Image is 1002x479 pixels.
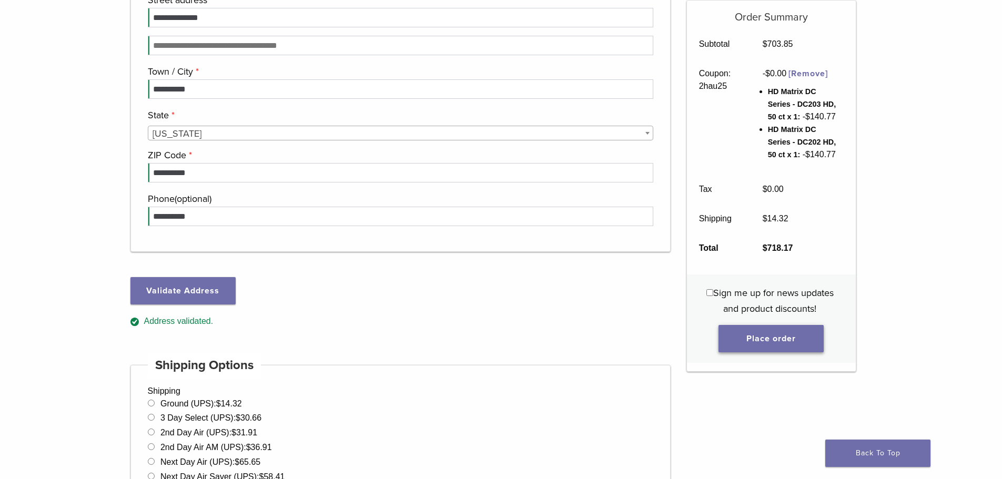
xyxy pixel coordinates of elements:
[130,277,236,304] button: Validate Address
[763,214,767,223] span: $
[216,399,242,408] bdi: 14.32
[235,457,239,466] span: $
[687,233,751,263] th: Total
[235,457,260,466] bdi: 65.65
[763,185,767,193] span: $
[768,87,836,121] span: HD Matrix DC Series - DC203 HD, 50 ct x 1:
[175,193,211,205] span: (optional)
[246,443,272,452] bdi: 36.91
[763,185,784,193] bdi: 0.00
[160,443,272,452] label: 2nd Day Air AM (UPS):
[236,413,240,422] span: $
[687,59,751,175] th: Coupon: 2hau25
[687,175,751,204] th: Tax
[805,112,810,121] span: $
[825,440,930,467] a: Back To Top
[148,353,261,378] h4: Shipping Options
[713,287,834,314] span: Sign me up for news updates and product discounts!
[160,399,242,408] label: Ground (UPS):
[763,214,788,223] bdi: 14.32
[805,150,810,159] span: $
[687,204,751,233] th: Shipping
[246,443,251,452] span: $
[765,69,770,78] span: $
[216,399,221,408] span: $
[148,107,651,123] label: State
[763,243,767,252] span: $
[231,428,236,437] span: $
[687,29,751,59] th: Subtotal
[130,315,671,328] div: Address validated.
[148,147,651,163] label: ZIP Code
[231,428,257,437] bdi: 31.91
[751,59,855,175] td: -
[803,112,836,121] span: - 140.77
[160,457,260,466] label: Next Day Air (UPS):
[763,243,793,252] bdi: 718.17
[718,325,824,352] button: Place order
[788,68,828,79] a: Remove 2hau25 coupon
[763,39,767,48] span: $
[236,413,261,422] bdi: 30.66
[160,428,257,437] label: 2nd Day Air (UPS):
[765,69,786,78] span: 0.00
[763,39,793,48] bdi: 703.85
[148,126,653,141] span: Alabama
[706,289,713,296] input: Sign me up for news updates and product discounts!
[148,126,654,140] span: State
[148,191,651,207] label: Phone
[160,413,261,422] label: 3 Day Select (UPS):
[803,150,836,159] span: - 140.77
[768,125,836,159] span: HD Matrix DC Series - DC202 HD, 50 ct x 1:
[687,1,856,24] h5: Order Summary
[148,64,651,79] label: Town / City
